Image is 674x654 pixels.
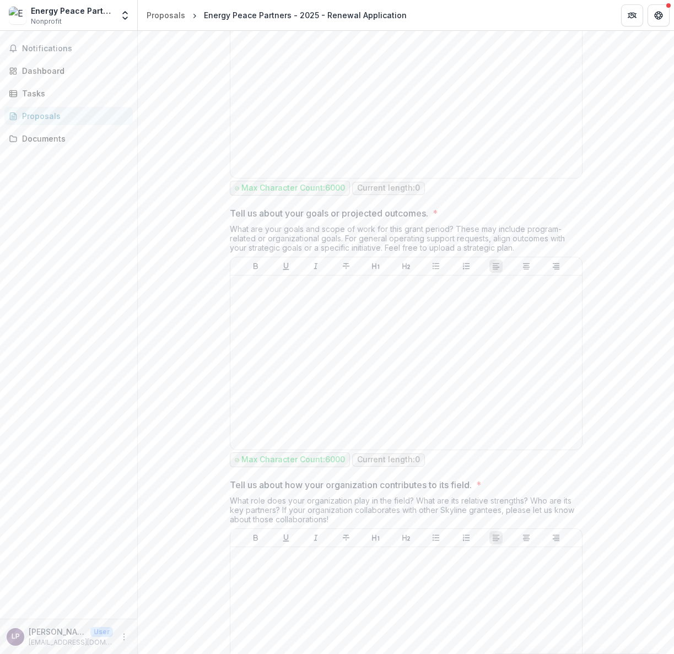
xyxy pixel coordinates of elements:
button: Align Right [549,260,563,273]
div: Proposals [22,110,124,122]
a: Tasks [4,84,133,102]
p: [EMAIL_ADDRESS][DOMAIN_NAME] [29,637,113,647]
p: Tell us about how your organization contributes to its field. [230,478,472,491]
span: Nonprofit [31,17,62,26]
button: Align Center [520,531,533,544]
p: Current length: 0 [357,455,420,464]
button: Heading 2 [400,531,413,544]
button: Heading 1 [369,260,382,273]
button: Align Right [549,531,563,544]
nav: breadcrumb [142,7,411,23]
a: Dashboard [4,62,133,80]
button: More [117,630,131,644]
span: Notifications [22,44,128,53]
button: Italicize [309,531,322,544]
button: Partners [621,4,643,26]
button: Heading 2 [400,260,413,273]
div: Documents [22,133,124,144]
button: Italicize [309,260,322,273]
p: Max Character Count: 6000 [241,455,345,464]
p: Tell us about your goals or projected outcomes. [230,207,428,220]
p: Max Character Count: 6000 [241,183,345,193]
div: Lindsey Padjen [12,633,20,640]
button: Open entity switcher [117,4,133,26]
button: Align Left [489,531,503,544]
div: Energy Peace Partners [31,5,113,17]
button: Ordered List [460,531,473,544]
button: Bullet List [429,260,443,273]
div: Dashboard [22,65,124,77]
button: Underline [279,260,293,273]
div: What role does your organization play in the field? What are its relative strengths? Who are its ... [230,496,583,528]
button: Notifications [4,40,133,57]
p: Current length: 0 [357,183,420,193]
button: Heading 1 [369,531,382,544]
a: Proposals [142,7,190,23]
a: Documents [4,129,133,148]
div: What are your goals and scope of work for this grant period? These may include program-related or... [230,224,583,257]
button: Bullet List [429,531,443,544]
p: User [90,627,113,637]
button: Get Help [648,4,670,26]
button: Bold [249,260,262,273]
button: Strike [339,260,353,273]
button: Ordered List [460,260,473,273]
button: Strike [339,531,353,544]
div: Proposals [147,9,185,21]
a: Proposals [4,107,133,125]
button: Align Left [489,260,503,273]
div: Energy Peace Partners - 2025 - Renewal Application [204,9,407,21]
button: Underline [279,531,293,544]
img: Energy Peace Partners [9,7,26,24]
p: [PERSON_NAME] [29,626,86,637]
button: Bold [249,531,262,544]
button: Align Center [520,260,533,273]
div: Tasks [22,88,124,99]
